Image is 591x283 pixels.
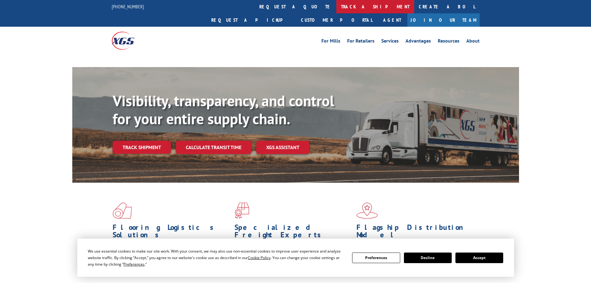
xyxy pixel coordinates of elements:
[438,39,459,45] a: Resources
[405,39,431,45] a: Advantages
[407,13,480,27] a: Join Our Team
[123,262,145,267] span: Preferences
[321,39,340,45] a: For Mills
[352,253,400,263] button: Preferences
[248,255,271,260] span: Cookie Policy
[455,253,503,263] button: Accept
[77,239,514,277] div: Cookie Consent Prompt
[466,39,480,45] a: About
[235,203,249,219] img: xgs-icon-focused-on-flooring-red
[113,91,334,128] b: Visibility, transparency, and control for your entire supply chain.
[256,141,309,154] a: XGS ASSISTANT
[112,3,144,10] a: [PHONE_NUMBER]
[176,141,251,154] a: Calculate transit time
[381,39,399,45] a: Services
[356,224,474,242] h1: Flagship Distribution Model
[113,141,171,154] a: Track shipment
[113,224,230,242] h1: Flooring Logistics Solutions
[296,13,377,27] a: Customer Portal
[377,13,407,27] a: Agent
[356,203,378,219] img: xgs-icon-flagship-distribution-model-red
[207,13,296,27] a: Request a pickup
[113,203,132,219] img: xgs-icon-total-supply-chain-intelligence-red
[88,248,345,267] div: We use essential cookies to make our site work. With your consent, we may also use non-essential ...
[404,253,452,263] button: Decline
[235,224,352,242] h1: Specialized Freight Experts
[347,39,374,45] a: For Retailers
